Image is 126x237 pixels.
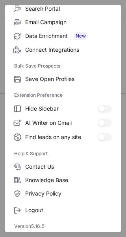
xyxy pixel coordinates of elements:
label: Help & Support [14,147,112,160]
span: Privacy Policy [25,190,112,197]
label: Contact Us [5,160,121,173]
span: Contact Us [25,163,112,170]
label: Hide Sidebar [5,102,121,116]
span: Knowledge Base [25,177,112,184]
span: AI Writer on Gmail [25,119,98,126]
label: Knowledge Base [5,173,121,187]
span: Hide Sidebar [25,105,98,112]
span: Save Open Profiles [25,75,112,83]
label: Save Open Profiles [5,72,121,86]
label: Privacy Policy [5,187,121,200]
span: New [74,32,87,40]
label: Search Portal [5,2,121,15]
span: Data Enrichment [25,32,112,40]
label: Connect Integrations [5,43,121,56]
span: Logout [25,207,112,214]
label: Email Campaign [5,15,121,29]
div: Version 5.16.5 [5,220,121,233]
span: Connect Integrations [25,46,112,53]
span: Find leads on any site [25,134,98,141]
label: Data Enrichment New [5,29,121,43]
span: Search Portal [25,5,112,12]
span: Email Campaign [25,19,112,26]
label: Find leads on any site [5,130,121,144]
label: Bulk Save Prospects [14,60,112,72]
label: AI Writer on Gmail [5,116,121,130]
label: Logout [5,203,121,217]
label: Extension Preference [14,89,112,102]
